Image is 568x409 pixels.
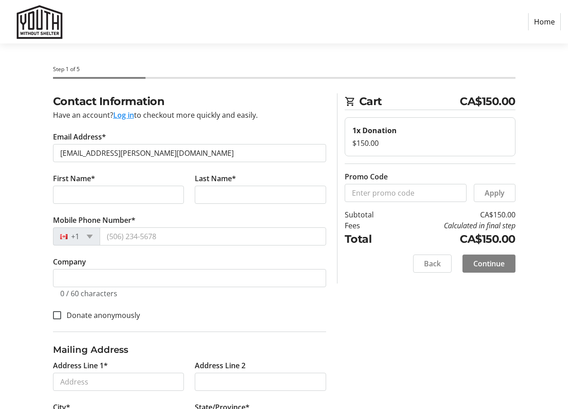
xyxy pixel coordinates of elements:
div: Step 1 of 5 [53,65,515,73]
label: First Name* [53,173,95,184]
td: Total [345,231,394,247]
span: CA$150.00 [460,93,515,110]
button: Apply [474,184,515,202]
button: Log in [113,110,134,120]
span: Apply [485,188,505,198]
button: Back [413,255,452,273]
span: Cart [359,93,460,110]
label: Promo Code [345,171,388,182]
strong: 1x Donation [352,125,397,135]
label: Address Line 2 [195,360,245,371]
span: Back [424,258,441,269]
button: Continue [462,255,515,273]
label: Donate anonymously [61,310,140,321]
span: Continue [473,258,505,269]
td: CA$150.00 [394,231,515,247]
td: CA$150.00 [394,209,515,220]
label: Address Line 1* [53,360,108,371]
label: Email Address* [53,131,106,142]
td: Subtotal [345,209,394,220]
input: Address [53,373,184,391]
td: Fees [345,220,394,231]
input: (506) 234-5678 [100,227,326,245]
div: Have an account? to checkout more quickly and easily. [53,110,326,120]
a: Home [528,13,561,30]
label: Company [53,256,86,267]
div: $150.00 [352,138,508,149]
td: Calculated in final step [394,220,515,231]
label: Mobile Phone Number* [53,215,135,226]
input: Enter promo code [345,184,467,202]
h2: Contact Information [53,93,326,110]
label: Last Name* [195,173,236,184]
h3: Mailing Address [53,343,326,356]
tr-character-limit: 0 / 60 characters [60,289,117,298]
img: Youth Without Shelter's Logo [7,4,72,40]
